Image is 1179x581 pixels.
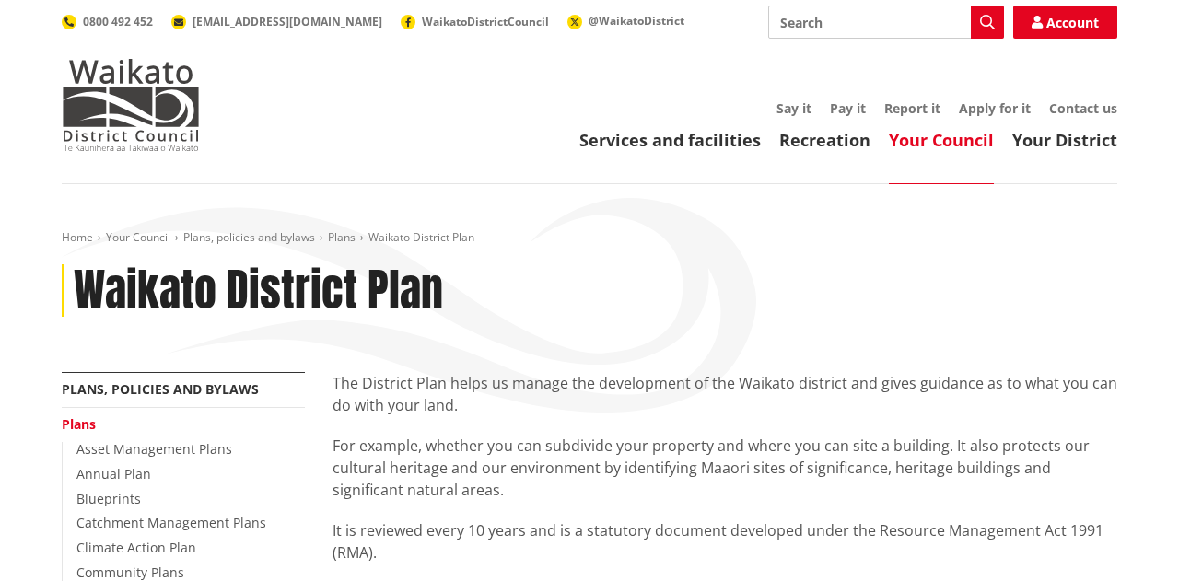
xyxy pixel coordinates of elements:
[76,490,141,507] a: Blueprints
[333,519,1117,564] p: It is reviewed every 10 years and is a statutory document developed under the Resource Management...
[83,14,153,29] span: 0800 492 452
[779,129,870,151] a: Recreation
[768,6,1004,39] input: Search input
[1049,99,1117,117] a: Contact us
[76,539,196,556] a: Climate Action Plan
[62,14,153,29] a: 0800 492 452
[76,465,151,482] a: Annual Plan
[589,13,684,29] span: @WaikatoDistrict
[401,14,549,29] a: WaikatoDistrictCouncil
[368,229,474,245] span: Waikato District Plan
[959,99,1031,117] a: Apply for it
[776,99,811,117] a: Say it
[106,229,170,245] a: Your Council
[422,14,549,29] span: WaikatoDistrictCouncil
[171,14,382,29] a: [EMAIL_ADDRESS][DOMAIN_NAME]
[333,435,1117,501] p: For example, whether you can subdivide your property and where you can site a building. It also p...
[889,129,994,151] a: Your Council
[62,380,259,398] a: Plans, policies and bylaws
[830,99,866,117] a: Pay it
[567,13,684,29] a: @WaikatoDistrict
[884,99,940,117] a: Report it
[1012,129,1117,151] a: Your District
[579,129,761,151] a: Services and facilities
[76,514,266,531] a: Catchment Management Plans
[328,229,356,245] a: Plans
[74,264,443,318] h1: Waikato District Plan
[76,440,232,458] a: Asset Management Plans
[62,415,96,433] a: Plans
[62,229,93,245] a: Home
[193,14,382,29] span: [EMAIL_ADDRESS][DOMAIN_NAME]
[76,564,184,581] a: Community Plans
[62,59,200,151] img: Waikato District Council - Te Kaunihera aa Takiwaa o Waikato
[62,230,1117,246] nav: breadcrumb
[333,372,1117,416] p: The District Plan helps us manage the development of the Waikato district and gives guidance as t...
[183,229,315,245] a: Plans, policies and bylaws
[1013,6,1117,39] a: Account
